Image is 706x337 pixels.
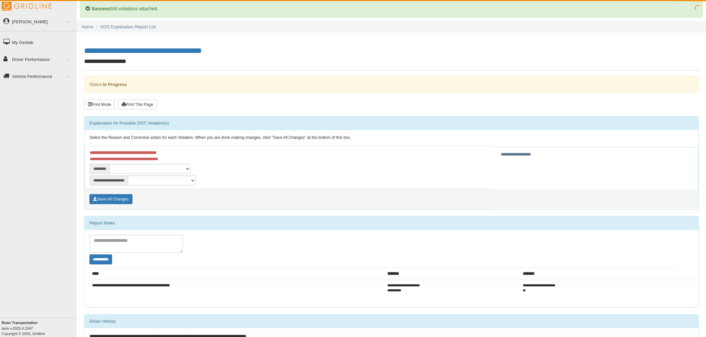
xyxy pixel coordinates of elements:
i: beta v.2025.4.1947 [2,326,33,330]
a: Home [82,24,93,29]
button: Save [89,194,132,204]
div: Status: [84,76,699,93]
a: HOS Explanation Report List [100,24,156,29]
button: Change Filter Options [89,254,112,264]
strong: In Progress [103,82,127,87]
div: Report Notes [84,216,698,230]
img: Gridline [2,2,52,11]
b: Ruan Transportation [2,321,38,325]
button: Print Mode [84,100,115,110]
div: Driver History [84,315,698,328]
div: Select the Reason and Corrective action for each Violation. When you are done making changes, cli... [84,130,698,146]
div: Explanation for Possible DOT Violation(s) [84,117,698,130]
b: Success! [91,6,112,11]
div: Copyright © 2025, Gridline [2,320,77,336]
button: Print This Page [118,100,157,110]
